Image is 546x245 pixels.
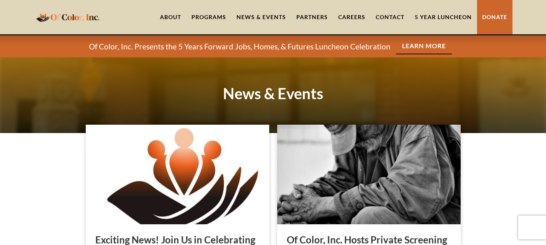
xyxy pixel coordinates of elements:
[86,125,269,224] img: Exciting News! Join Us in Celebrating 5 Years of Impact.
[89,42,390,51] p: Of Color, Inc. Presents the 5 Years Forward Jobs, Homes, & Futures Luncheon Celebration
[223,84,323,102] strong: News & Events
[396,38,452,55] a: Learn More
[34,8,102,26] a: home
[277,125,461,224] img: Of Color, Inc. Hosts Private Screening of the Film, "No Address" by Robert Craig Films
[191,13,226,21] div: Programs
